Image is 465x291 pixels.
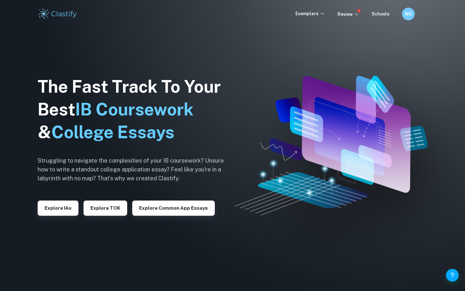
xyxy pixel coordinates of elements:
[405,10,412,17] h6: MO
[446,269,459,282] button: Help and Feedback
[372,11,389,16] a: Schools
[295,10,325,17] p: Exemplars
[132,205,215,211] a: Explore Common App essays
[51,122,174,142] span: College Essays
[38,75,234,144] h1: The Fast Track To Your Best &
[38,201,78,216] button: Explore IAs
[38,205,78,211] a: Explore IAs
[84,201,127,216] button: Explore TOK
[235,76,428,215] img: Clastify hero
[38,156,234,183] h6: Struggling to navigate the complexities of your IB coursework? Unsure how to write a standout col...
[132,201,215,216] button: Explore Common App essays
[38,8,78,20] img: Clastify logo
[84,205,127,211] a: Explore TOK
[338,11,359,18] p: Review
[402,8,415,20] button: MO
[75,99,194,119] span: IB Coursework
